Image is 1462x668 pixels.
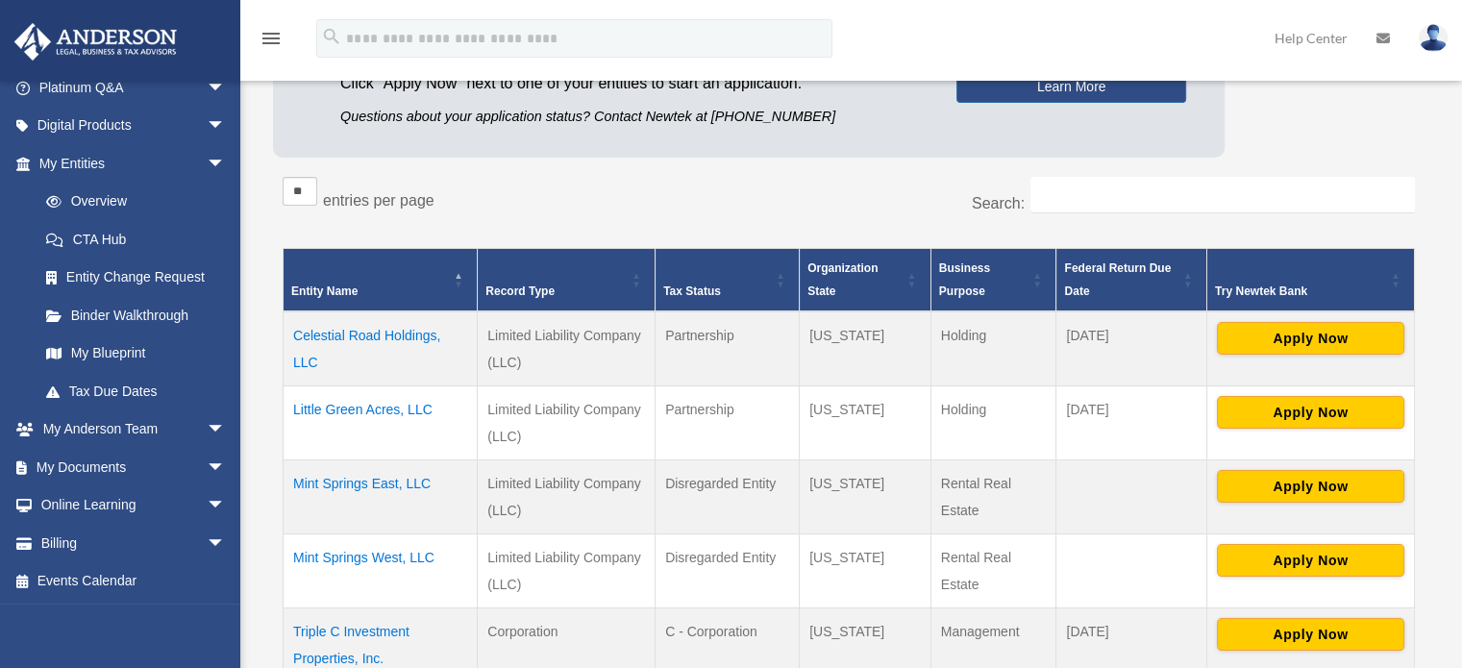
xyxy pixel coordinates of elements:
td: [US_STATE] [800,311,931,386]
span: Business Purpose [939,261,990,298]
button: Apply Now [1217,470,1404,503]
span: arrow_drop_down [207,486,245,526]
a: Digital Productsarrow_drop_down [13,107,255,145]
label: entries per page [323,192,434,209]
a: My Entitiesarrow_drop_down [13,144,245,183]
a: My Documentsarrow_drop_down [13,448,255,486]
button: Apply Now [1217,396,1404,429]
th: Organization State: Activate to sort [800,248,931,311]
td: Limited Liability Company (LLC) [478,533,656,607]
th: Business Purpose: Activate to sort [930,248,1056,311]
a: CTA Hub [27,220,245,259]
td: Holding [930,385,1056,459]
i: search [321,26,342,47]
td: Disregarded Entity [656,533,800,607]
td: [US_STATE] [800,385,931,459]
a: Platinum Q&Aarrow_drop_down [13,68,255,107]
td: Disregarded Entity [656,459,800,533]
td: Limited Liability Company (LLC) [478,459,656,533]
td: Celestial Road Holdings, LLC [284,311,478,386]
p: Questions about your application status? Contact Newtek at [PHONE_NUMBER] [340,105,928,129]
label: Search: [972,195,1025,211]
p: Click "Apply Now" next to one of your entities to start an application. [340,70,928,97]
a: Entity Change Request [27,259,245,297]
td: Partnership [656,311,800,386]
a: My Blueprint [27,334,245,373]
th: Record Type: Activate to sort [478,248,656,311]
span: arrow_drop_down [207,107,245,146]
img: Anderson Advisors Platinum Portal [9,23,183,61]
th: Federal Return Due Date: Activate to sort [1056,248,1206,311]
a: Binder Walkthrough [27,296,245,334]
th: Tax Status: Activate to sort [656,248,800,311]
span: Organization State [807,261,878,298]
td: Rental Real Estate [930,533,1056,607]
td: Mint Springs East, LLC [284,459,478,533]
span: arrow_drop_down [207,410,245,450]
img: User Pic [1419,24,1448,52]
td: Partnership [656,385,800,459]
div: Try Newtek Bank [1215,280,1385,303]
td: [DATE] [1056,385,1206,459]
span: arrow_drop_down [207,448,245,487]
span: Federal Return Due Date [1064,261,1171,298]
td: Rental Real Estate [930,459,1056,533]
td: [DATE] [1056,311,1206,386]
a: Billingarrow_drop_down [13,524,255,562]
button: Apply Now [1217,618,1404,651]
a: Learn More [956,70,1186,103]
td: Little Green Acres, LLC [284,385,478,459]
td: Limited Liability Company (LLC) [478,311,656,386]
a: Tax Due Dates [27,372,245,410]
a: Events Calendar [13,562,255,601]
a: Online Learningarrow_drop_down [13,486,255,525]
span: Tax Status [663,285,721,298]
i: menu [260,27,283,50]
th: Entity Name: Activate to invert sorting [284,248,478,311]
a: menu [260,34,283,50]
td: Mint Springs West, LLC [284,533,478,607]
td: [US_STATE] [800,533,931,607]
span: Entity Name [291,285,358,298]
button: Apply Now [1217,544,1404,577]
a: My Anderson Teamarrow_drop_down [13,410,255,449]
a: Overview [27,183,235,221]
span: arrow_drop_down [207,524,245,563]
td: Holding [930,311,1056,386]
td: [US_STATE] [800,459,931,533]
button: Apply Now [1217,322,1404,355]
th: Try Newtek Bank : Activate to sort [1206,248,1414,311]
span: Record Type [485,285,555,298]
span: arrow_drop_down [207,68,245,108]
span: arrow_drop_down [207,144,245,184]
td: Limited Liability Company (LLC) [478,385,656,459]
